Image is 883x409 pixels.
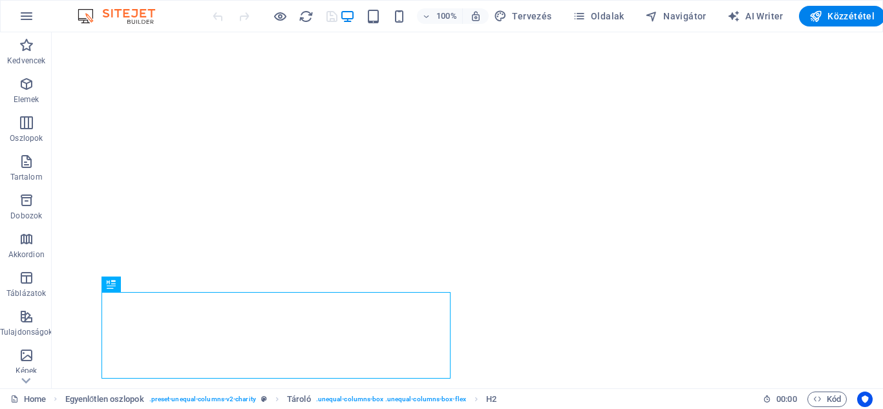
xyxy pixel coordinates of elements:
p: Táblázatok [6,288,46,299]
button: Tervezés [489,6,557,26]
span: : [785,394,787,404]
h6: 100% [436,8,457,24]
span: Közzététel [809,10,875,23]
button: Navigátor [640,6,712,26]
span: Kód [813,392,841,407]
span: . unequal-columns-box .unequal-columns-box-flex [316,392,466,407]
span: Navigátor [645,10,707,23]
button: Oldalak [568,6,630,26]
div: Tervezés (Ctrl+Alt+Y) [489,6,557,26]
i: Ez az elem egy testreszabható előre beállítás [261,395,267,403]
span: Tervezés [494,10,552,23]
a: Kattintson a kijelölés megszüntetéséhez. Dupla kattintás az oldalak megnyitásához [10,392,46,407]
button: AI Writer [722,6,789,26]
button: 100% [417,8,463,24]
span: Kattintson a kijelöléshez. Dupla kattintás az szerkesztéshez [287,392,311,407]
h6: Munkamenet idő [763,392,797,407]
p: Elemek [14,94,39,105]
span: Oldalak [573,10,624,23]
span: Kattintson a kijelöléshez. Dupla kattintás az szerkesztéshez [65,392,144,407]
p: Képek [16,366,37,376]
span: AI Writer [727,10,783,23]
span: . preset-unequal-columns-v2-charity [149,392,256,407]
p: Dobozok [10,211,42,221]
button: Kód [807,392,847,407]
span: 00 00 [776,392,796,407]
p: Kedvencek [7,56,45,66]
p: Oszlopok [10,133,43,143]
i: Weboldal újratöltése [299,9,314,24]
nav: breadcrumb [65,392,497,407]
button: Usercentrics [857,392,873,407]
button: reload [298,8,314,24]
span: Kattintson a kijelöléshez. Dupla kattintás az szerkesztéshez [486,392,496,407]
p: Tartalom [10,172,43,182]
img: Editor Logo [74,8,171,24]
p: Akkordion [8,249,45,260]
i: Átméretezés esetén automatikusan beállítja a nagyítási szintet a választott eszköznek megfelelően. [470,10,482,22]
button: Kattintson ide az előnézeti módból való kilépéshez és a szerkesztés folytatásához [272,8,288,24]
